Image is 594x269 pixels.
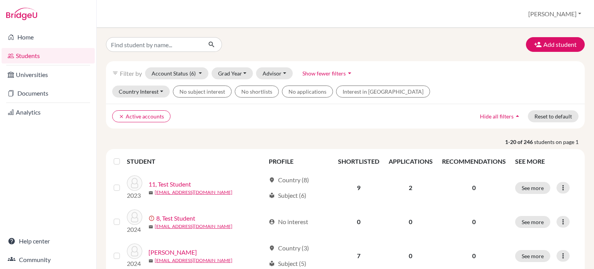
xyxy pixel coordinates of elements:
th: STUDENT [127,152,264,171]
input: Find student by name... [106,37,202,52]
img: 11, Test Student [127,175,142,191]
span: (6) [189,70,196,77]
button: See more [515,182,550,194]
a: 11, Test Student [148,180,191,189]
button: [PERSON_NAME] [525,7,585,21]
a: [EMAIL_ADDRESS][DOMAIN_NAME] [155,257,232,264]
button: No shortlists [235,86,279,98]
td: 2 [384,171,437,205]
td: 0 [384,205,437,239]
button: Account Status(6) [145,67,208,79]
th: SEE MORE [510,152,582,171]
p: 2024 [127,259,142,268]
button: Show fewer filtersarrow_drop_down [296,67,360,79]
td: 9 [333,171,384,205]
div: Subject (5) [269,259,306,268]
div: No interest [269,217,308,226]
a: [PERSON_NAME] [148,248,197,257]
a: 8, Test Student [156,214,195,223]
i: arrow_drop_down [346,69,353,77]
p: 2023 [127,191,142,200]
th: PROFILE [264,152,333,171]
button: Interest in [GEOGRAPHIC_DATA] [336,86,430,98]
button: Reset to default [528,110,579,122]
span: location_on [269,177,275,183]
a: Home [2,29,95,45]
span: mail [148,190,153,195]
button: No applications [282,86,333,98]
span: students on page 1 [534,138,585,146]
span: mail [148,259,153,263]
span: Show fewer filters [302,70,346,77]
i: clear [119,114,124,119]
button: See more [515,250,550,262]
a: Universities [2,67,95,82]
span: Filter by [120,70,142,77]
strong: 1-20 of 246 [505,138,534,146]
p: 0 [442,217,506,226]
a: Help center [2,233,95,249]
th: SHORTLISTED [333,152,384,171]
a: Community [2,252,95,267]
span: local_library [269,192,275,199]
span: Hide all filters [480,113,514,120]
span: account_circle [269,219,275,225]
a: Analytics [2,105,95,120]
i: arrow_drop_up [514,112,521,120]
div: Subject (6) [269,191,306,200]
div: Country (8) [269,175,309,185]
td: 0 [333,205,384,239]
button: clearActive accounts [112,110,171,122]
th: APPLICATIONS [384,152,437,171]
img: Acraman, Caroline [127,243,142,259]
p: 2024 [127,225,142,234]
a: Documents [2,86,95,101]
button: Country Interest [112,86,170,98]
img: 8, Test Student [127,209,142,225]
button: Advisor [256,67,293,79]
button: Add student [526,37,585,52]
button: No subject interest [173,86,232,98]
span: local_library [269,260,275,267]
a: Students [2,48,95,63]
button: See more [515,216,550,228]
span: error_outline [148,215,156,221]
th: RECOMMENDATIONS [437,152,510,171]
span: location_on [269,245,275,251]
p: 0 [442,183,506,192]
a: [EMAIL_ADDRESS][DOMAIN_NAME] [155,223,232,230]
a: [EMAIL_ADDRESS][DOMAIN_NAME] [155,189,232,196]
span: mail [148,224,153,229]
button: Grad Year [212,67,253,79]
div: Country (3) [269,243,309,253]
img: Bridge-U [6,8,37,20]
button: Hide all filtersarrow_drop_up [473,110,528,122]
i: filter_list [112,70,118,76]
p: 0 [442,251,506,260]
